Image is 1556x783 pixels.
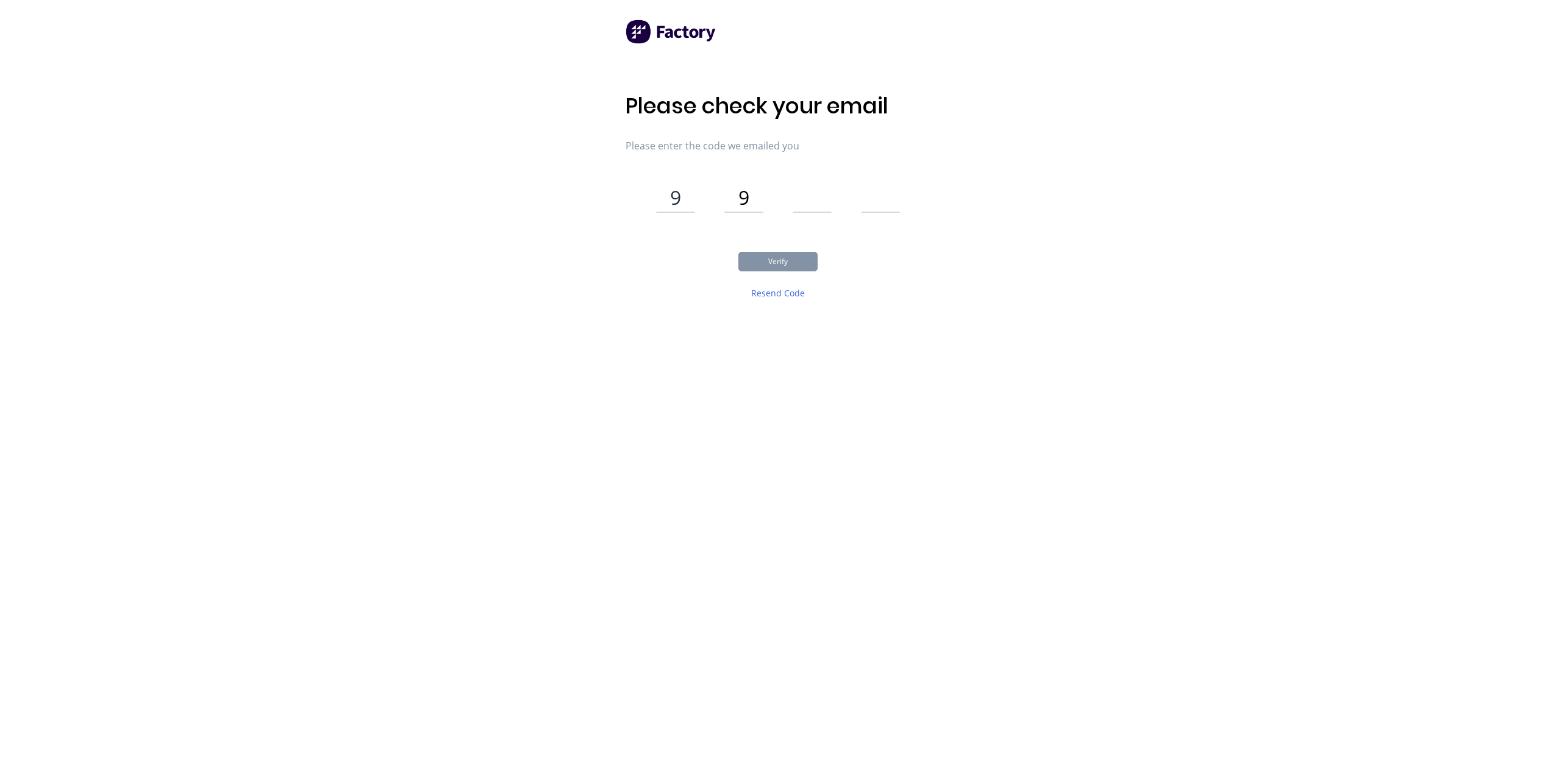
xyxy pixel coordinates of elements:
[626,93,930,119] h1: Please check your email
[743,190,757,205] keeper-lock: Open Keeper Popup
[626,20,717,44] img: Factory
[626,138,930,153] span: Please enter the code we emailed you
[738,281,818,305] button: Resend Code
[738,252,818,271] button: Verify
